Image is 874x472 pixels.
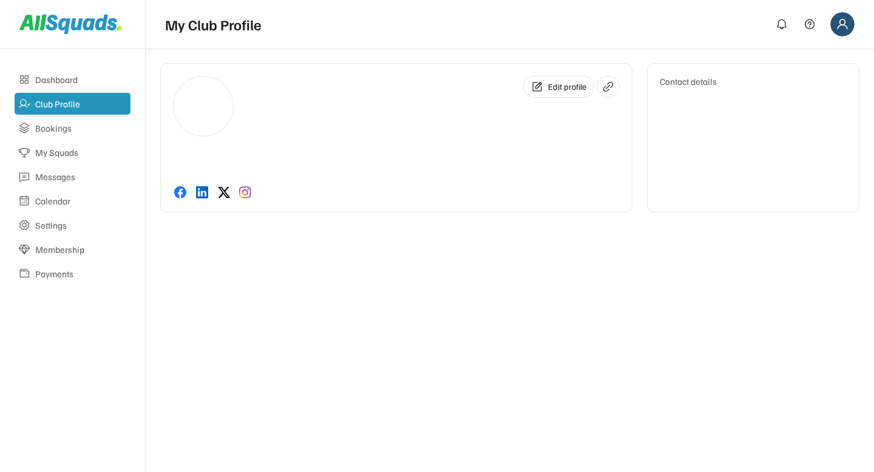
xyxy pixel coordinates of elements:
[35,74,127,86] div: Dashboard
[548,81,586,92] span: Edit profile
[35,98,127,110] div: Club Profile
[35,244,127,255] div: Membership
[165,13,262,35] div: My Club Profile
[35,171,127,183] div: Messages
[660,76,847,87] div: Contact details
[35,147,127,158] div: My Squads
[830,12,855,36] img: Frame%2018.svg
[523,76,594,98] button: Edit profile
[35,123,127,134] div: Bookings
[35,220,127,231] div: Settings
[35,195,127,207] div: Calendar
[35,268,127,280] div: Payments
